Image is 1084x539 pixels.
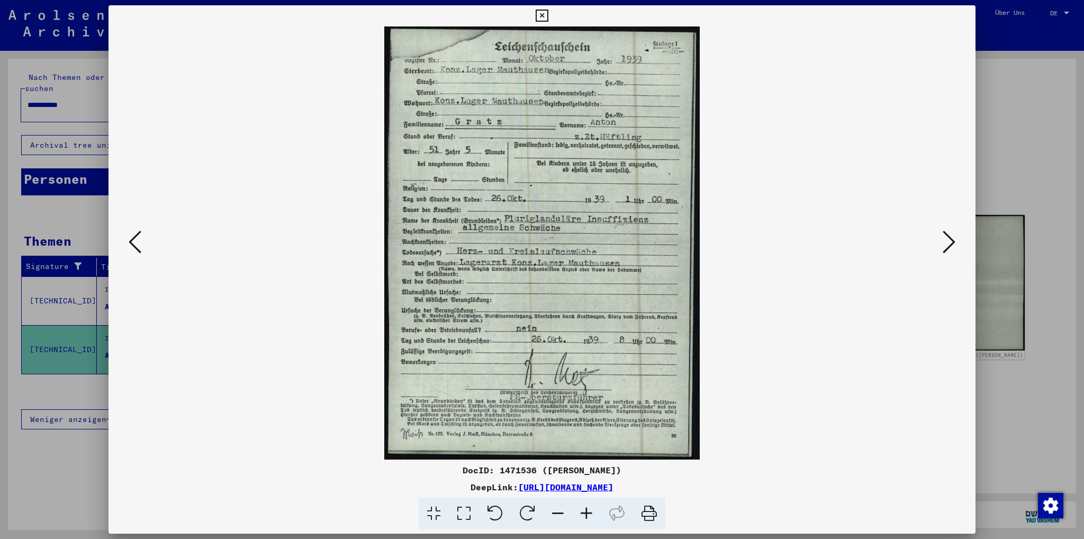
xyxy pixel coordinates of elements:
[109,481,975,493] div: DeepLink:
[1037,492,1063,518] div: Zustimmung ändern
[109,464,975,477] div: DocID: 1471536 ([PERSON_NAME])
[1038,493,1063,518] img: Zustimmung ändern
[518,482,613,492] a: [URL][DOMAIN_NAME]
[144,26,940,460] img: 001.jpg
